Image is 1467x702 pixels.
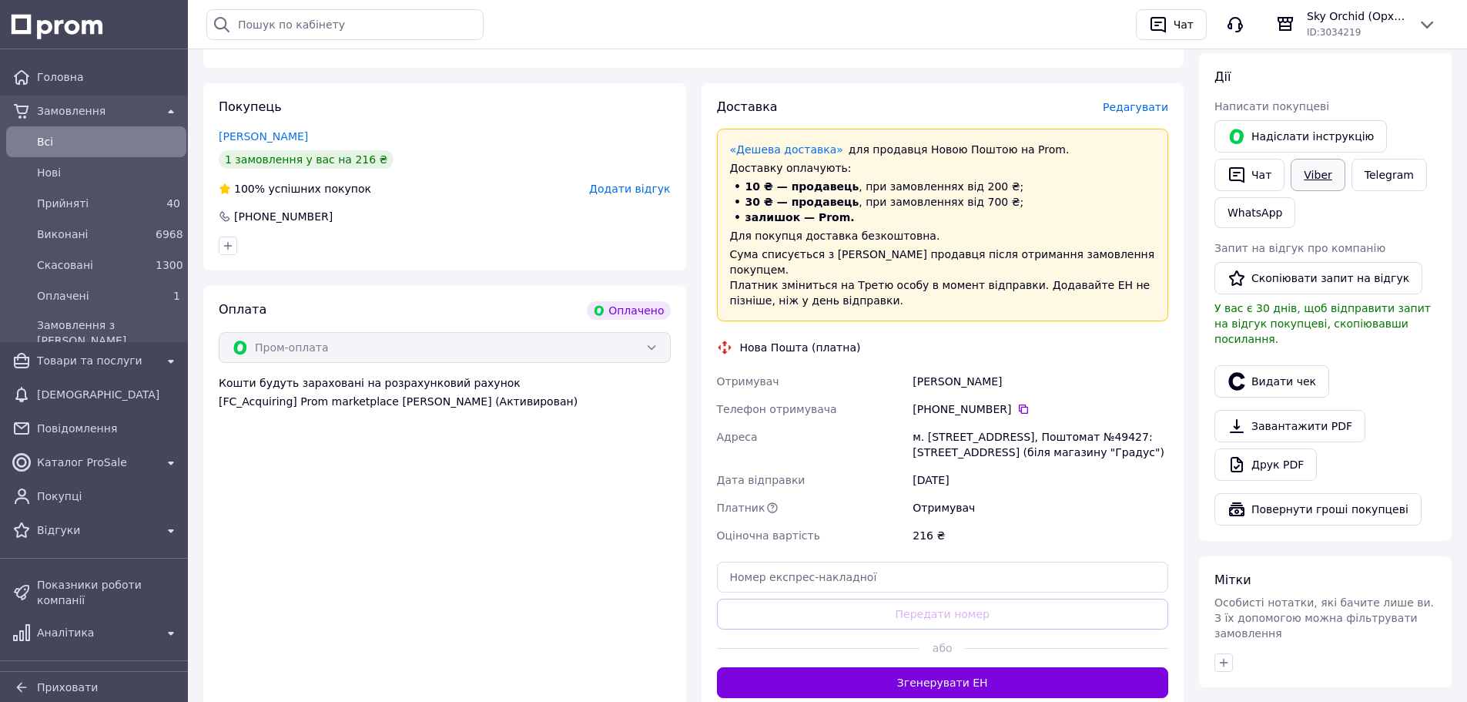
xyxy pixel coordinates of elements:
[1214,493,1422,526] button: Повернути гроші покупцеві
[730,194,1156,210] li: , при замовленнях від 700 ₴;
[37,387,180,402] span: [DEMOGRAPHIC_DATA]
[1214,69,1231,84] span: Дії
[913,401,1168,417] div: [PHONE_NUMBER]
[156,259,183,271] span: 1300
[1351,159,1427,191] a: Telegram
[219,150,394,169] div: 1 замовлення у вас на 216 ₴
[219,302,266,317] span: Оплата
[219,99,282,114] span: Покупець
[1171,13,1197,36] div: Чат
[745,211,855,223] span: залишок — Prom.
[730,179,1156,194] li: , при замовленнях від 200 ₴;
[293,39,432,51] span: Каталог ProSale: 25.75 ₴
[173,290,180,302] span: 1
[730,160,1156,176] div: Доставку оплачують:
[37,681,98,694] span: Приховати
[1214,596,1434,640] span: Особисті нотатки, які бачите лише ви. З їх допомогою можна фільтрувати замовлення
[717,375,779,388] span: Отримувач
[1214,100,1329,113] span: Написати покупцеві
[730,142,1156,157] div: для продавця Новою Поштою на Prom.
[919,640,965,656] span: або
[730,143,843,156] a: «Дешева доставка»
[909,522,1171,549] div: 216 ₴
[1214,302,1431,345] span: У вас є 30 днів, щоб відправити запит на відгук покупцеві, скопіювавши посилання.
[37,69,180,85] span: Головна
[587,301,670,320] div: Оплачено
[717,529,820,542] span: Оціночна вартість
[37,577,180,608] span: Показники роботи компанії
[37,165,180,180] span: Нові
[233,209,334,224] div: [PHONE_NUMBER]
[37,522,156,538] span: Відгуки
[1214,242,1385,254] span: Запит на відгук про компанію
[909,368,1171,395] div: [PERSON_NAME]
[717,667,1169,698] button: Згенерувати ЕН
[1214,262,1422,294] button: Скопіювати запит на відгук
[37,625,156,640] span: Аналітика
[1214,197,1295,228] a: WhatsApp
[717,431,758,443] span: Адреса
[717,502,765,514] span: Платник
[730,228,1156,244] div: Для покупця доставка безкоштовна.
[745,180,859,193] span: 10 ₴ — продавець
[717,99,778,114] span: Доставка
[717,403,837,415] span: Телефон отримувача
[909,494,1171,522] div: Отримувач
[166,197,180,210] span: 40
[1214,448,1317,481] a: Друк PDF
[37,257,149,273] span: Скасовані
[219,394,671,409] div: [FC_Acquiring] Prom marketplace [PERSON_NAME] (Активирован)
[1214,410,1365,442] a: Завантажити PDF
[1307,27,1361,38] span: ID: 3034219
[219,375,671,409] div: Кошти будуть зараховані на розрахунковий рахунок
[589,183,670,195] span: Додати відгук
[1214,159,1284,191] button: Чат
[1214,573,1251,587] span: Мітки
[37,134,180,149] span: Всi
[909,466,1171,494] div: [DATE]
[37,103,156,119] span: Замовлення
[736,340,865,355] div: Нова Пошта (платна)
[1214,365,1329,398] button: Видати чек
[745,196,859,208] span: 30 ₴ — продавець
[1214,120,1387,153] button: Надіслати інструкцію
[37,196,149,211] span: Прийняті
[219,130,308,143] a: [PERSON_NAME]
[37,288,149,304] span: Оплачені
[909,423,1171,466] div: м. [STREET_ADDRESS], Поштомат №49427: [STREET_ADDRESS] (біля магазину "Градус")
[37,227,149,242] span: Виконані
[1136,9,1207,40] button: Чат
[1307,8,1405,24] span: Sky Orchid (Орхидеи и сопутствующие товары)
[37,489,180,504] span: Покупці
[234,183,265,195] span: 100%
[730,247,1156,308] div: Сума списується з [PERSON_NAME] продавця після отримання замовлення покупцем. Платник зміниться н...
[37,421,180,436] span: Повідомлення
[37,353,156,368] span: Товари та послуги
[37,317,180,348] span: Замовлення з [PERSON_NAME]
[717,562,1169,593] input: Номер експрес-накладної
[37,455,156,470] span: Каталог ProSale
[717,474,806,486] span: Дата відправки
[1291,159,1345,191] a: Viber
[1103,101,1168,113] span: Редагувати
[219,181,371,196] div: успішних покупок
[156,228,183,240] span: 6968
[206,9,484,40] input: Пошук по кабінету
